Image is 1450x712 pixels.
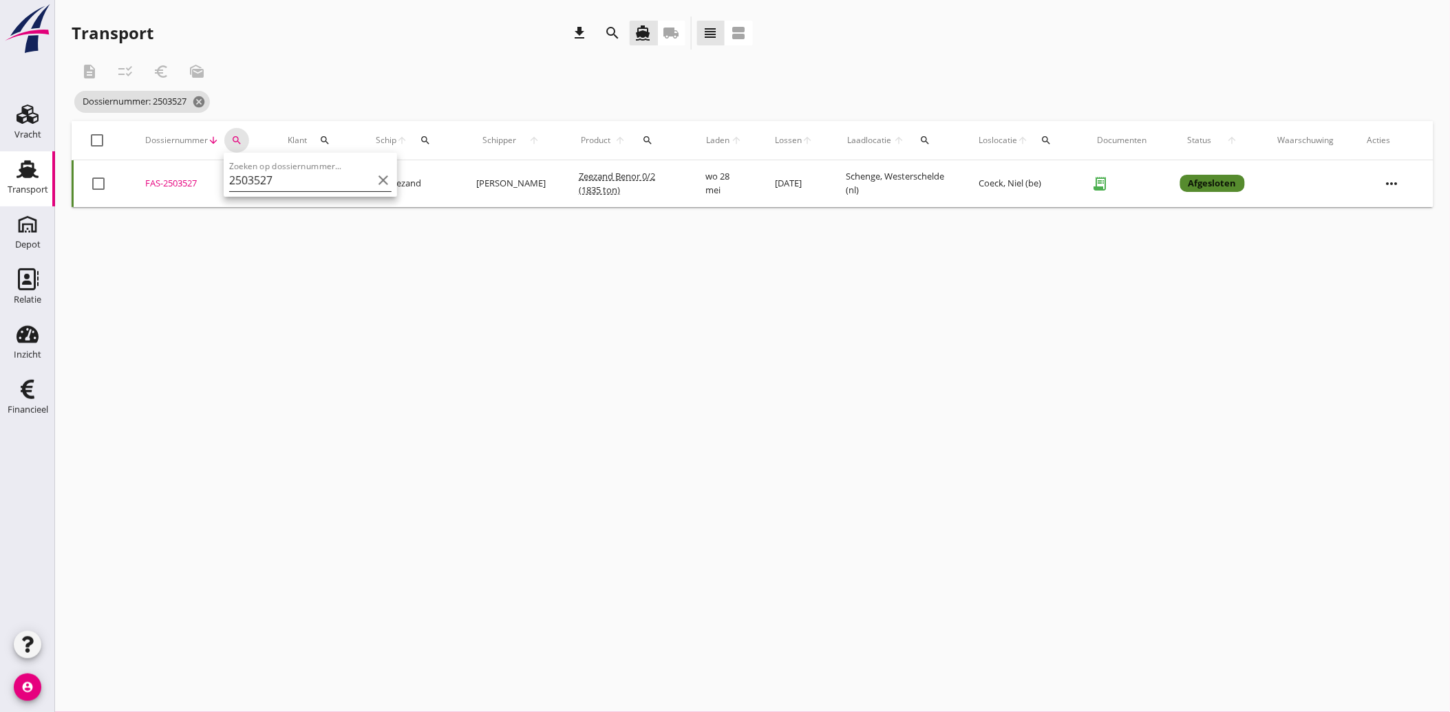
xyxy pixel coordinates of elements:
[476,134,522,147] span: Schipper
[229,169,372,191] input: Zoeken op dossiernummer...
[375,172,392,188] i: clear
[522,135,546,146] i: arrow_upward
[846,134,893,147] span: Laadlocatie
[663,25,680,41] i: local_shipping
[396,135,407,146] i: arrow_upward
[14,673,41,701] i: account_circle
[802,135,813,146] i: arrow_upward
[605,25,621,41] i: search
[1041,135,1052,146] i: search
[830,160,963,207] td: Schenge, Westerschelde (nl)
[979,134,1018,147] span: Loslocatie
[1098,134,1147,147] div: Documenten
[579,134,612,147] span: Product
[1219,135,1245,146] i: arrow_upward
[1180,134,1219,147] span: Status
[319,135,330,146] i: search
[635,25,652,41] i: directions_boat
[919,135,930,146] i: search
[14,295,41,304] div: Relatie
[689,160,759,207] td: wo 28 mei
[1180,175,1245,193] div: Afgesloten
[705,134,730,147] span: Laden
[8,185,48,194] div: Transport
[288,124,343,157] div: Klant
[14,350,41,359] div: Inzicht
[420,135,431,146] i: search
[14,130,41,139] div: Vracht
[3,3,52,54] img: logo-small.a267ee39.svg
[612,135,628,146] i: arrow_upward
[74,91,210,113] span: Dossiernummer: 2503527
[572,25,588,41] i: download
[1367,134,1417,147] div: Acties
[1278,134,1334,147] div: Waarschuwing
[893,135,906,146] i: arrow_upward
[376,134,396,147] span: Schip
[15,240,41,249] div: Depot
[1018,135,1029,146] i: arrow_upward
[72,22,153,44] div: Transport
[963,160,1081,207] td: Coeck, Niel (be)
[1373,164,1411,203] i: more_horiz
[643,135,654,146] i: search
[1087,170,1114,197] i: receipt_long
[731,25,747,41] i: view_agenda
[8,405,48,414] div: Financieel
[359,160,460,207] td: Stuivezand
[579,170,655,196] span: Zeezand Benor 0/2 (1835 ton)
[208,135,219,146] i: arrow_downward
[730,135,743,146] i: arrow_upward
[759,160,830,207] td: [DATE]
[145,177,255,191] div: FAS-2503527
[145,134,208,147] span: Dossiernummer
[460,160,562,207] td: [PERSON_NAME]
[776,134,802,147] span: Lossen
[703,25,719,41] i: view_headline
[192,95,206,109] i: cancel
[231,135,242,146] i: search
